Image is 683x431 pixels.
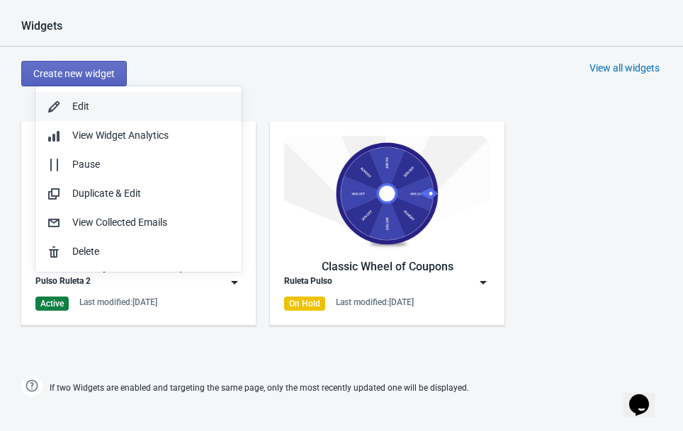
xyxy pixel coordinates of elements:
div: View all widgets [589,61,660,75]
img: classic_game.jpg [284,136,490,251]
button: Duplicate & Edit [35,179,242,208]
button: Edit [35,92,242,121]
span: View Widget Analytics [72,130,169,141]
div: Delete [72,244,230,259]
div: View Collected Emails [72,215,230,230]
button: Create new widget [21,61,127,86]
button: View Collected Emails [35,208,242,237]
div: On Hold [284,297,325,311]
div: Last modified: [DATE] [336,297,414,308]
button: Pause [35,150,242,179]
div: Pause [72,157,230,172]
iframe: chat widget [623,374,669,417]
span: If two Widgets are enabled and targeting the same page, only the most recently updated one will b... [50,377,469,400]
div: Duplicate & Edit [72,186,230,201]
img: dropdown.png [476,275,490,289]
button: View Widget Analytics [35,121,242,150]
div: Classic Wheel of Coupons [284,258,490,275]
button: Delete [35,237,242,266]
div: Pulso Ruleta 2 [35,275,91,289]
div: Ruleta Pulso [284,275,332,289]
img: dropdown.png [227,275,242,289]
div: Active [35,297,69,311]
div: Last modified: [DATE] [79,297,157,308]
div: Edit [72,99,230,114]
img: help.png [21,375,43,396]
span: Create new widget [33,68,115,79]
